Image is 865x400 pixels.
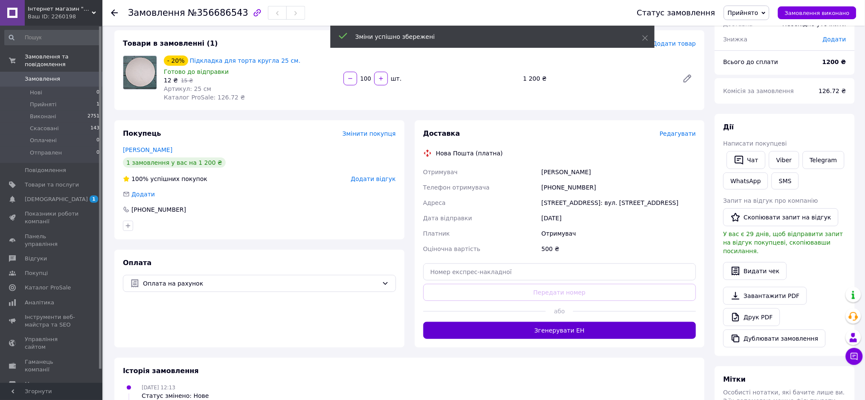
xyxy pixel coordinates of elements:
[723,172,768,190] a: WhatsApp
[142,385,175,391] span: [DATE] 12:13
[723,208,839,226] button: Скопіювати запит на відгук
[25,255,47,263] span: Відгуки
[540,180,698,195] div: [PHONE_NUMBER]
[540,164,698,180] div: [PERSON_NAME]
[128,8,185,18] span: Замовлення
[540,195,698,210] div: [STREET_ADDRESS]: вул. [STREET_ADDRESS]
[25,196,88,203] span: [DEMOGRAPHIC_DATA]
[25,336,79,351] span: Управління сайтом
[434,149,505,158] div: Нова Пошта (платна)
[90,196,98,203] span: 1
[343,130,396,137] span: Змінити покупця
[679,70,696,87] a: Редагувати
[25,358,79,374] span: Гаманець компанії
[351,175,396,182] span: Додати відгук
[30,89,42,96] span: Нові
[520,73,676,85] div: 1 200 ₴
[772,172,799,190] button: SMS
[25,210,79,225] span: Показники роботи компанії
[546,307,573,315] span: або
[143,279,379,288] span: Оплата на рахунок
[123,175,207,183] div: успішних покупок
[25,313,79,329] span: Інструменти веб-майстра та SEO
[423,215,472,222] span: Дата відправки
[25,233,79,248] span: Панель управління
[423,199,446,206] span: Адреса
[25,299,54,307] span: Аналітика
[96,137,99,144] span: 0
[540,241,698,257] div: 500 ₴
[131,205,187,214] div: [PHONE_NUMBER]
[423,169,458,175] span: Отримувач
[123,39,218,47] span: Товари в замовленні (1)
[25,284,71,292] span: Каталог ProSale
[28,13,102,20] div: Ваш ID: 2260198
[96,89,99,96] span: 0
[90,125,99,132] span: 143
[30,101,56,108] span: Прийняті
[423,245,481,252] span: Оціночна вартість
[25,181,79,189] span: Товари та послуги
[164,94,245,101] span: Каталог ProSale: 126.72 ₴
[423,322,696,339] button: Згенерувати ЕН
[389,74,402,83] div: шт.
[4,30,100,45] input: Пошук
[131,191,155,198] span: Додати
[30,149,62,157] span: Отправлен
[131,175,149,182] span: 100%
[723,287,807,305] a: Завантажити PDF
[423,129,460,137] span: Доставка
[28,5,92,13] span: Інтернет магазин "БУК ПЛЮС"
[723,197,818,204] span: Запит на відгук про компанію
[723,330,826,347] button: Дублювати замовлення
[96,101,99,108] span: 1
[142,391,209,400] div: Статус змінено: Нове
[723,123,734,131] span: Дії
[123,129,161,137] span: Покупець
[423,184,490,191] span: Телефон отримувача
[96,149,99,157] span: 0
[164,85,211,92] span: Артикул: 25 см
[846,348,863,365] button: Чат з покупцем
[642,39,696,48] span: Додати товар
[164,77,178,84] span: 12 ₴
[723,20,753,27] span: Доставка
[190,57,300,64] a: Підкладка для торта кругла 25 см.
[181,78,193,84] span: 15 ₴
[25,75,60,83] span: Замовлення
[803,151,845,169] a: Telegram
[660,130,696,137] span: Редагувати
[723,262,787,280] button: Видати чек
[423,230,450,237] span: Платник
[164,68,229,75] span: Готово до відправки
[123,259,151,267] span: Оплата
[637,9,716,17] div: Статус замовлення
[723,231,843,254] span: У вас є 29 днів, щоб відправити запит на відгук покупцеві, скопіювавши посилання.
[30,125,59,132] span: Скасовані
[111,9,118,17] div: Повернутися назад
[823,36,846,43] span: Додати
[540,226,698,241] div: Отримувач
[188,8,248,18] span: №356686543
[819,88,846,94] span: 126.72 ₴
[723,88,794,94] span: Комісія за замовлення
[87,113,99,120] span: 2751
[123,367,199,375] span: Історія замовлення
[30,137,57,144] span: Оплачені
[723,308,780,326] a: Друк PDF
[123,56,157,89] img: Підкладка для торта кругла 25 см.
[25,166,66,174] span: Повідомлення
[540,210,698,226] div: [DATE]
[25,380,47,388] span: Маркет
[785,10,850,16] span: Замовлення виконано
[355,32,621,41] div: Зміни успішно збережені
[727,151,766,169] button: Чат
[25,269,48,277] span: Покупці
[25,53,102,68] span: Замовлення та повідомлення
[723,375,746,383] span: Мітки
[769,151,799,169] a: Viber
[164,55,188,66] div: - 20%
[728,9,758,16] span: Прийнято
[123,158,226,168] div: 1 замовлення у вас на 1 200 ₴
[123,146,172,153] a: [PERSON_NAME]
